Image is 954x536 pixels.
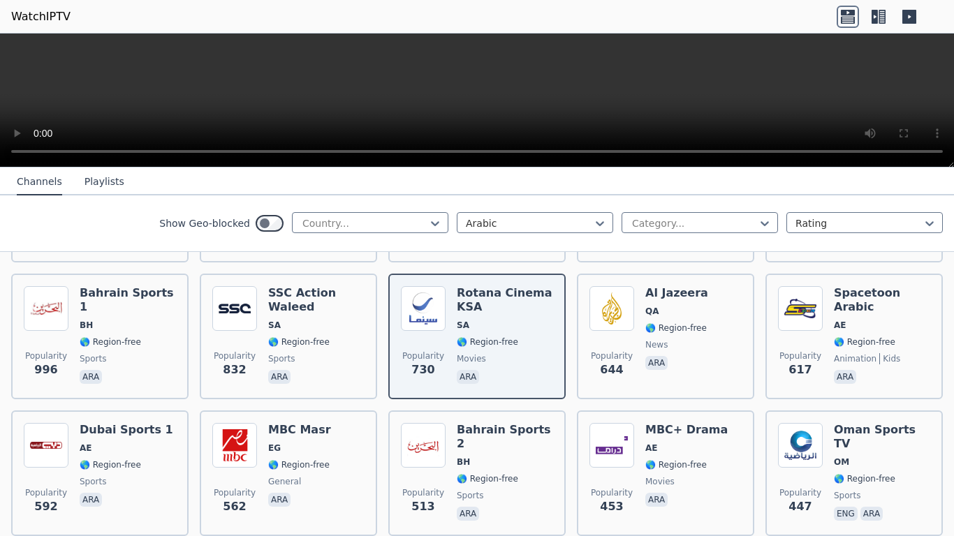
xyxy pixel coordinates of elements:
[80,423,173,437] h6: Dubai Sports 1
[645,423,728,437] h6: MBC+ Drama
[591,350,633,362] span: Popularity
[457,490,483,501] span: sports
[645,339,668,350] span: news
[25,350,67,362] span: Popularity
[268,459,330,470] span: 🌎 Region-free
[860,507,883,521] p: ara
[600,498,623,515] span: 453
[645,286,708,300] h6: Al Jazeera
[834,370,856,384] p: ara
[212,286,257,331] img: SSC Action Waleed
[834,507,858,521] p: eng
[402,487,444,498] span: Popularity
[779,487,821,498] span: Popularity
[600,362,623,378] span: 644
[457,370,479,384] p: ara
[879,353,900,364] span: kids
[779,350,821,362] span: Popularity
[645,493,668,507] p: ara
[457,423,553,451] h6: Bahrain Sports 2
[834,320,846,331] span: AE
[834,490,860,501] span: sports
[25,487,67,498] span: Popularity
[457,320,469,331] span: SA
[778,423,823,468] img: Oman Sports TV
[834,423,930,451] h6: Oman Sports TV
[34,362,57,378] span: 996
[80,286,176,314] h6: Bahrain Sports 1
[268,336,330,348] span: 🌎 Region-free
[80,336,141,348] span: 🌎 Region-free
[788,498,812,515] span: 447
[402,350,444,362] span: Popularity
[80,493,102,507] p: ara
[645,459,707,470] span: 🌎 Region-free
[411,362,434,378] span: 730
[85,169,124,195] button: Playlists
[24,423,68,468] img: Dubai Sports 1
[834,336,895,348] span: 🌎 Region-free
[268,493,291,507] p: ara
[159,216,250,230] label: Show Geo-blocked
[223,498,246,515] span: 562
[24,286,68,331] img: Bahrain Sports 1
[268,353,295,364] span: sports
[589,286,634,331] img: Al Jazeera
[788,362,812,378] span: 617
[778,286,823,331] img: Spacetoon Arabic
[645,306,659,317] span: QA
[268,476,301,487] span: general
[34,498,57,515] span: 592
[80,442,91,454] span: AE
[457,286,553,314] h6: Rotana Cinema KSA
[401,423,446,468] img: Bahrain Sports 2
[80,370,102,384] p: ara
[589,423,634,468] img: MBC+ Drama
[834,473,895,484] span: 🌎 Region-free
[268,370,291,384] p: ara
[645,356,668,370] p: ara
[645,442,657,454] span: AE
[834,353,876,364] span: animation
[268,442,281,454] span: EG
[80,459,141,470] span: 🌎 Region-free
[457,353,486,364] span: movies
[834,286,930,314] h6: Spacetoon Arabic
[401,286,446,331] img: Rotana Cinema KSA
[214,487,256,498] span: Popularity
[457,456,470,468] span: BH
[80,476,106,487] span: sports
[645,476,675,487] span: movies
[268,423,331,437] h6: MBC Masr
[457,507,479,521] p: ara
[212,423,257,468] img: MBC Masr
[268,320,281,331] span: SA
[645,322,707,334] span: 🌎 Region-free
[834,456,849,468] span: OM
[223,362,246,378] span: 832
[591,487,633,498] span: Popularity
[411,498,434,515] span: 513
[457,473,518,484] span: 🌎 Region-free
[268,286,365,314] h6: SSC Action Waleed
[11,8,71,25] a: WatchIPTV
[80,320,93,331] span: BH
[17,169,62,195] button: Channels
[457,336,518,348] span: 🌎 Region-free
[214,350,256,362] span: Popularity
[80,353,106,364] span: sports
